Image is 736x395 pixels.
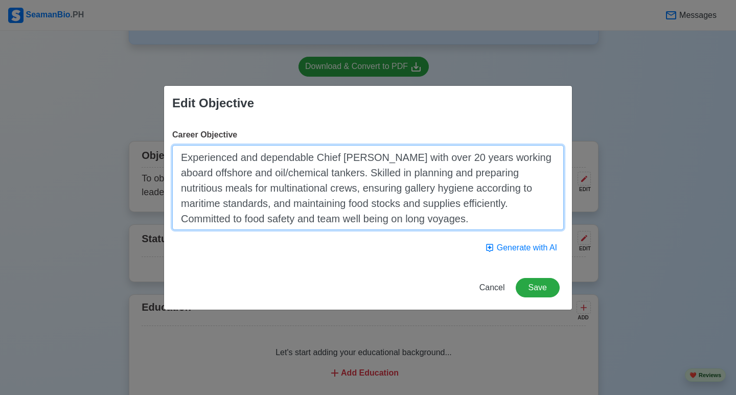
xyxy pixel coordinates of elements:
button: Generate with AI [478,238,564,258]
label: Career Objective [172,129,237,141]
span: Cancel [479,283,505,292]
textarea: Experienced and dependable Chief [PERSON_NAME] with over 20 years working aboard offshore and oil... [172,145,564,230]
button: Save [516,278,560,297]
div: Edit Objective [172,94,254,112]
button: Cancel [473,278,512,297]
